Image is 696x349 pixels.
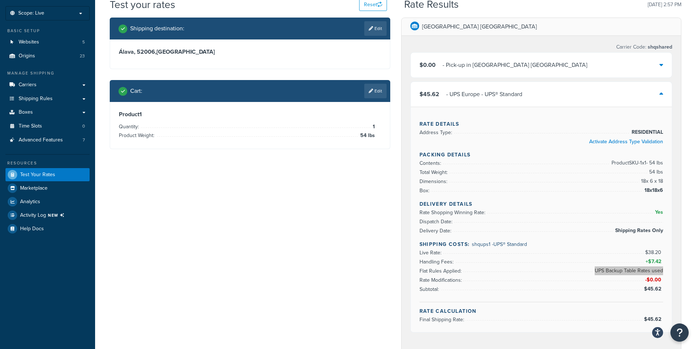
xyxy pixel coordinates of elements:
h3: Product 1 [119,111,381,118]
h2: Shipping destination : [130,25,184,32]
span: $7.42 [648,258,663,265]
li: Websites [5,35,90,49]
span: -$0.00 [645,276,663,284]
span: Live Rate: [420,249,443,257]
span: 23 [80,53,85,59]
a: Activate Address Type Validation [589,138,663,145]
a: Edit [364,21,387,36]
li: Origins [5,49,90,63]
span: + [644,257,663,266]
span: Carriers [19,82,37,88]
span: $38.20 [645,249,663,256]
button: Open Resource Center [670,323,689,342]
span: Test Your Rates [20,172,55,178]
span: $45.62 [644,285,663,293]
span: 54 lbs [647,168,663,177]
span: Dispatch Date: [420,218,454,225]
span: Product Weight: [119,132,156,139]
span: Box: [420,187,431,194]
span: Shipping Rates Only [613,226,663,235]
span: Flat Rules Applied: [420,267,463,275]
span: UPS Backup Table Rates used [593,266,663,275]
span: $45.62 [644,315,663,323]
span: 18 x 6 x 18 [639,177,663,186]
span: shqshared [646,43,672,51]
h3: Álava, 52006 , [GEOGRAPHIC_DATA] [119,48,381,56]
h4: Delivery Details [420,200,663,208]
h4: Rate Calculation [420,307,663,315]
li: Time Slots [5,120,90,133]
li: Advanced Features [5,133,90,147]
h4: Packing Details [420,151,663,159]
span: Scope: Live [18,10,44,16]
span: Websites [19,39,39,45]
span: 7 [83,137,85,143]
span: Analytics [20,199,40,205]
span: $0.00 [420,61,436,69]
a: Shipping Rules [5,92,90,106]
span: Activity Log [20,210,67,220]
span: Quantity: [119,123,141,130]
a: Marketplace [5,182,90,195]
span: 18x18x6 [643,186,663,195]
span: Advanced Features [19,137,63,143]
a: Edit [364,84,387,98]
span: Boxes [19,109,33,115]
span: Handling Fees: [420,258,455,266]
span: RESIDENTIAL [630,128,663,137]
div: - UPS Europe - UPS® Standard [446,89,522,99]
span: Rate Shopping Winning Rate: [420,209,487,216]
div: Manage Shipping [5,70,90,76]
span: Shipping Rules [19,96,53,102]
span: Yes [653,208,663,217]
span: $45.62 [420,90,439,98]
a: Time Slots0 [5,120,90,133]
span: 1 [371,122,375,131]
a: Websites5 [5,35,90,49]
span: Final Shipping Rate: [420,316,466,323]
span: Total Weight: [420,168,449,176]
span: Rate Modifications: [420,276,464,284]
span: Marketplace [20,185,48,191]
span: Time Slots [19,123,42,129]
span: 0 [82,123,85,129]
div: - Pick-up in [GEOGRAPHIC_DATA] [GEOGRAPHIC_DATA] [443,60,587,70]
h2: Cart : [130,88,142,94]
li: [object Object] [5,209,90,222]
div: Resources [5,160,90,166]
span: NEW [48,212,67,218]
span: Origins [19,53,35,59]
span: 54 lbs [358,131,375,140]
span: 5 [82,39,85,45]
a: Carriers [5,78,90,92]
h4: Shipping Costs: [420,240,663,248]
span: Contents: [420,159,443,167]
p: Carrier Code: [616,42,672,52]
a: Help Docs [5,222,90,235]
span: Product SKU-1 x 1 - 54 lbs [610,159,663,167]
a: Origins23 [5,49,90,63]
a: Advanced Features7 [5,133,90,147]
a: Activity LogNEW [5,209,90,222]
h4: Rate Details [420,120,663,128]
span: Dimensions: [420,178,449,185]
span: Delivery Date: [420,227,453,235]
span: Subtotal: [420,285,441,293]
span: Help Docs [20,226,44,232]
div: Basic Setup [5,28,90,34]
span: Address Type: [420,129,454,136]
p: [GEOGRAPHIC_DATA] [GEOGRAPHIC_DATA] [422,22,537,32]
a: Analytics [5,195,90,208]
a: Boxes [5,106,90,119]
span: shqups1 - UPS® Standard [472,240,527,248]
a: Test Your Rates [5,168,90,181]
